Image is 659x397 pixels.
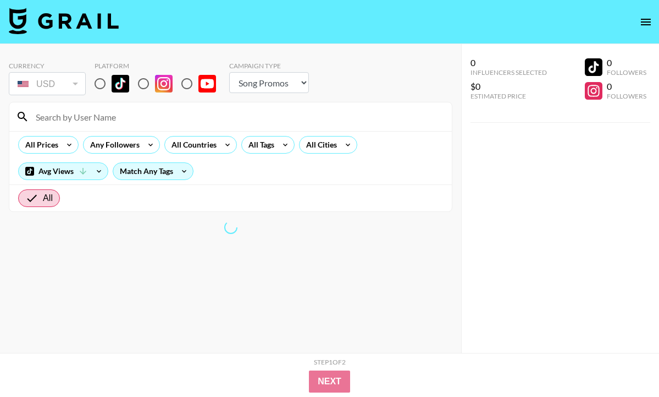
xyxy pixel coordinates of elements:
[29,108,445,126] input: Search by User Name
[470,81,547,92] div: $0
[84,137,142,153] div: Any Followers
[242,137,276,153] div: All Tags
[314,358,346,366] div: Step 1 of 2
[470,92,547,100] div: Estimated Price
[155,75,173,93] img: Instagram
[635,11,657,33] button: open drawer
[607,92,646,100] div: Followers
[470,68,547,77] div: Influencers Selected
[607,81,646,92] div: 0
[19,163,108,180] div: Avg Views
[95,62,225,70] div: Platform
[113,163,193,180] div: Match Any Tags
[300,137,339,153] div: All Cities
[43,192,53,205] span: All
[9,62,86,70] div: Currency
[607,68,646,77] div: Followers
[198,75,216,93] img: YouTube
[165,137,219,153] div: All Countries
[309,371,350,393] button: Next
[229,62,309,70] div: Campaign Type
[604,342,646,384] iframe: Drift Widget Chat Controller
[112,75,129,93] img: TikTok
[224,220,238,235] span: Refreshing bookers, clients, talent...
[9,70,86,97] div: Currency is locked to USD
[9,8,119,34] img: Grail Talent
[607,57,646,68] div: 0
[11,74,84,94] div: USD
[19,137,60,153] div: All Prices
[470,57,547,68] div: 0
